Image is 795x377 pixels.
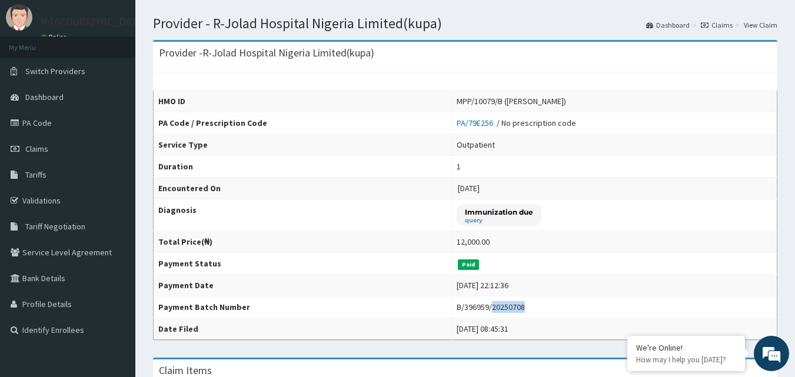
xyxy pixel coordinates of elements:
[154,318,452,340] th: Date Filed
[636,342,736,353] div: We're Online!
[6,4,32,31] img: User Image
[159,48,374,58] h3: Provider - R-Jolad Hospital Nigeria Limited(kupa)
[457,323,508,335] div: [DATE] 08:45:31
[25,66,85,76] span: Switch Providers
[457,236,490,248] div: 12,000.00
[154,296,452,318] th: Payment Batch Number
[457,139,495,151] div: Outpatient
[701,20,733,30] a: Claims
[41,33,69,41] a: Online
[25,92,64,102] span: Dashboard
[457,117,576,129] div: / No prescription code
[154,253,452,275] th: Payment Status
[458,183,480,193] span: [DATE]
[154,91,452,112] th: HMO ID
[41,16,147,27] p: R-[GEOGRAPHIC_DATA]
[153,16,777,31] h1: Provider - R-Jolad Hospital Nigeria Limited(kupa)
[154,156,452,178] th: Duration
[154,199,452,231] th: Diagnosis
[458,259,479,270] span: Paid
[457,118,497,128] a: PA/79E256
[154,231,452,253] th: Total Price(₦)
[636,355,736,365] p: How may I help you today?
[646,20,690,30] a: Dashboard
[154,134,452,156] th: Service Type
[25,144,48,154] span: Claims
[465,207,533,217] p: Immunization due
[159,365,212,376] h3: Claim Items
[457,301,525,313] div: B/396959/20250708
[154,112,452,134] th: PA Code / Prescription Code
[457,279,508,291] div: [DATE] 22:12:36
[154,275,452,296] th: Payment Date
[154,178,452,199] th: Encountered On
[465,218,533,223] small: query
[25,221,85,232] span: Tariff Negotiation
[457,95,566,107] div: MPP/10079/B ([PERSON_NAME])
[744,20,777,30] a: View Claim
[25,169,46,180] span: Tariffs
[457,161,461,172] div: 1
